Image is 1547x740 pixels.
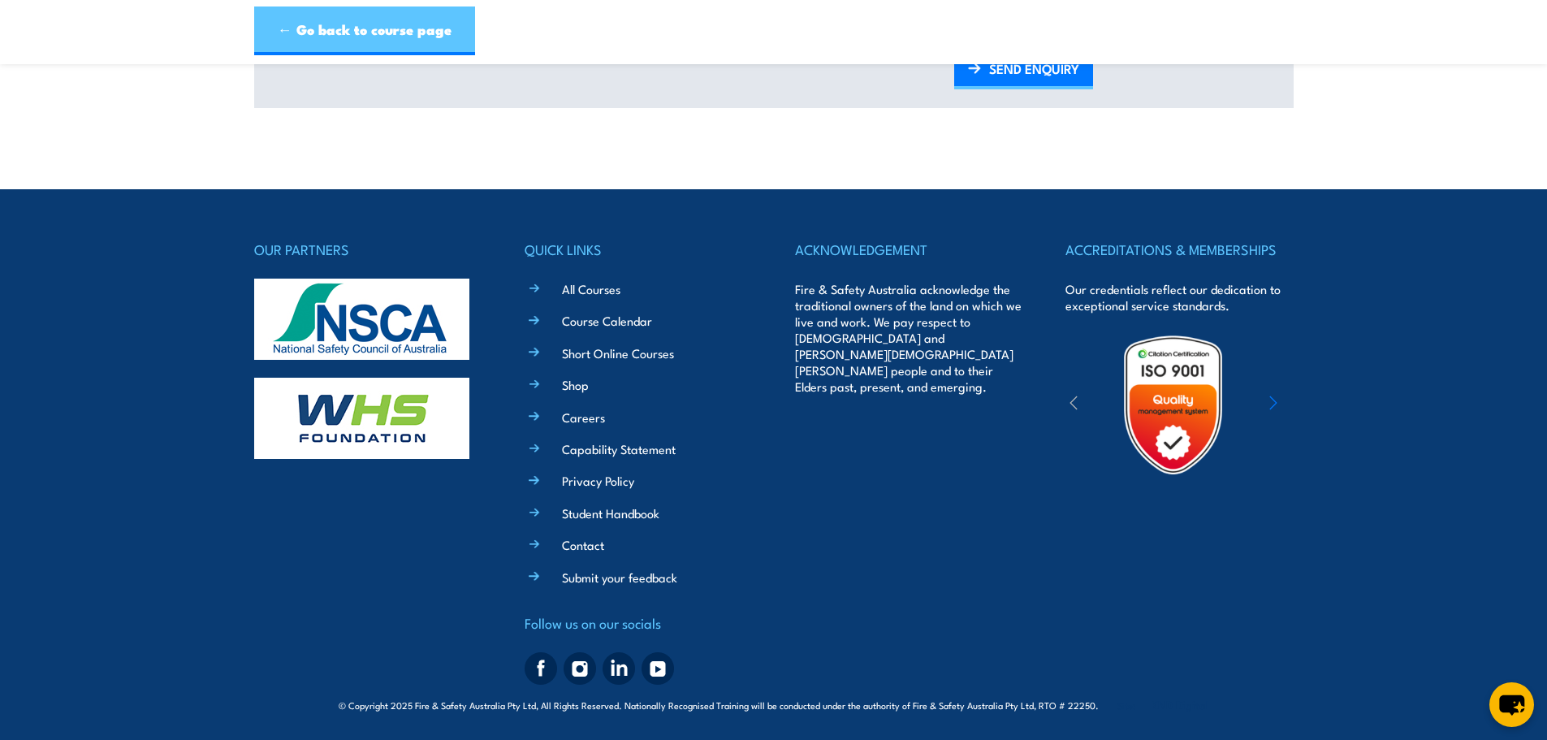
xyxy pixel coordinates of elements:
h4: ACKNOWLEDGEMENT [795,238,1022,261]
a: SEND ENQUIRY [954,51,1093,89]
h4: Follow us on our socials [525,612,752,634]
a: Contact [562,536,604,553]
a: Student Handbook [562,504,659,521]
a: All Courses [562,280,620,297]
a: Submit your feedback [562,569,677,586]
h4: OUR PARTNERS [254,238,482,261]
a: Careers [562,409,605,426]
a: Shop [562,376,589,393]
img: ewpa-logo [1245,377,1386,433]
a: KND Digital [1152,696,1208,712]
p: Fire & Safety Australia acknowledge the traditional owners of the land on which we live and work.... [795,281,1022,395]
span: © Copyright 2025 Fire & Safety Australia Pty Ltd, All Rights Reserved. Nationally Recognised Trai... [339,697,1208,712]
a: ← Go back to course page [254,6,475,55]
button: chat-button [1489,682,1534,727]
a: Privacy Policy [562,472,634,489]
a: Capability Statement [562,440,676,457]
img: Untitled design (19) [1102,334,1244,476]
img: whs-logo-footer [254,378,469,459]
a: Course Calendar [562,312,652,329]
p: Our credentials reflect our dedication to exceptional service standards. [1065,281,1293,314]
img: nsca-logo-footer [254,279,469,360]
a: Short Online Courses [562,344,674,361]
span: Site: [1117,699,1208,712]
h4: QUICK LINKS [525,238,752,261]
h4: ACCREDITATIONS & MEMBERSHIPS [1065,238,1293,261]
